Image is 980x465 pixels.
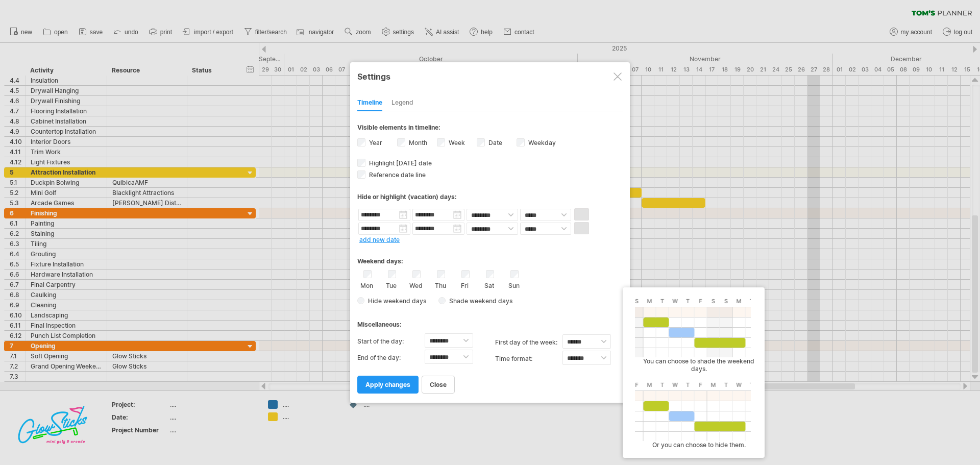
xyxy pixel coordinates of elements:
[447,139,465,146] label: Week
[357,350,425,366] label: End of the day:
[446,297,512,305] span: Shade weekend days
[360,280,373,289] label: Mon
[357,333,425,350] label: Start of the day:
[430,381,447,388] span: close
[630,297,763,449] div: You can choose to shade the weekend days. Or you can choose to hide them.
[391,95,413,111] div: Legend
[367,159,432,167] span: Highlight [DATE] date
[526,139,556,146] label: Weekday
[357,248,623,267] div: Weekend days:
[495,351,562,367] label: Time format:
[357,376,419,394] a: apply changes
[483,280,496,289] label: Sat
[495,334,562,351] label: first day of the week:
[409,280,422,289] label: Wed
[486,139,502,146] label: Date
[367,171,426,179] span: Reference date line
[367,139,382,146] label: Year
[357,124,623,134] div: Visible elements in timeline:
[434,280,447,289] label: Thu
[357,67,623,85] div: Settings
[365,381,410,388] span: apply changes
[357,95,382,111] div: Timeline
[507,280,520,289] label: Sun
[357,311,623,331] div: Miscellaneous:
[422,376,455,394] a: close
[359,236,400,243] a: add new date
[357,193,623,201] div: Hide or highlight (vacation) days:
[458,280,471,289] label: Fri
[385,280,398,289] label: Tue
[364,297,426,305] span: Hide weekend days
[407,139,427,146] label: Month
